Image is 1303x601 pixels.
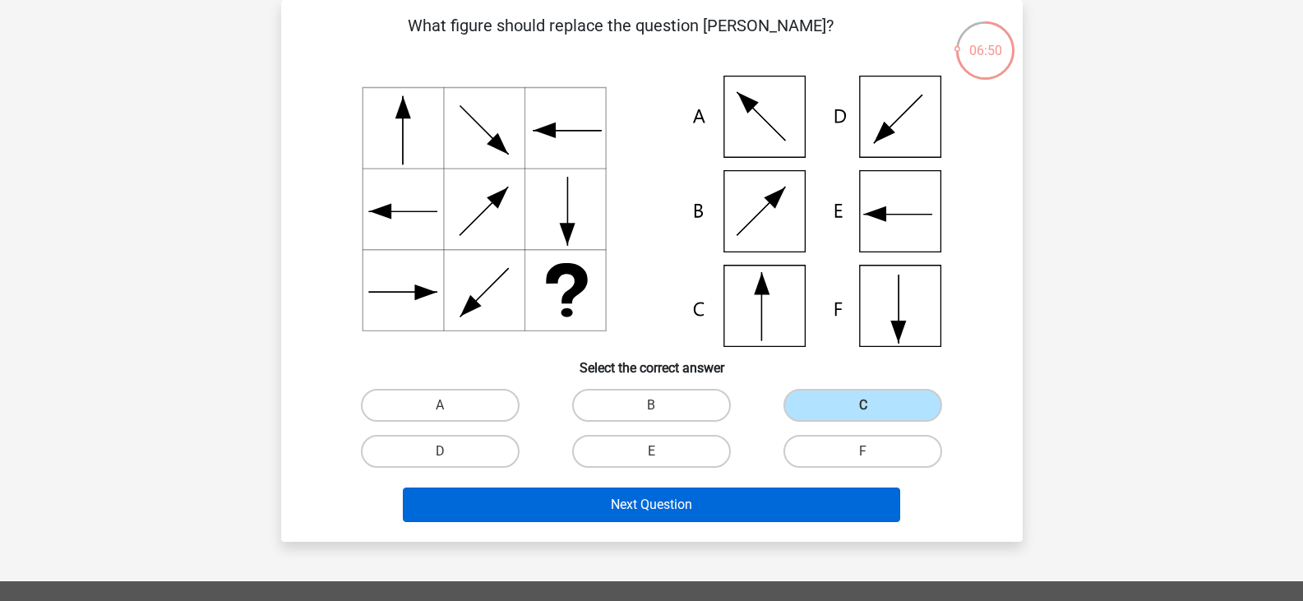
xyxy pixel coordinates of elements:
[361,389,520,422] label: A
[307,13,935,62] p: What figure should replace the question [PERSON_NAME]?
[572,435,731,468] label: E
[361,435,520,468] label: D
[783,435,942,468] label: F
[572,389,731,422] label: B
[783,389,942,422] label: C
[954,20,1016,61] div: 06:50
[403,488,900,522] button: Next Question
[307,347,996,376] h6: Select the correct answer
